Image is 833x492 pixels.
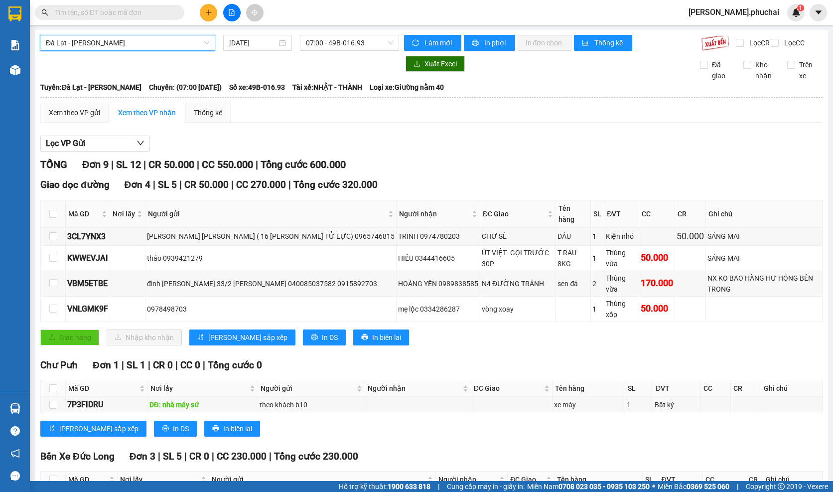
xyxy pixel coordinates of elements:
th: SL [643,472,659,488]
span: Nơi lấy [120,474,199,485]
span: | [438,481,439,492]
span: down [137,139,144,147]
span: Thống kê [594,37,624,48]
span: notification [10,449,20,458]
img: warehouse-icon [10,403,20,414]
span: | [203,359,205,371]
th: Tên hàng [555,472,643,488]
div: ÚT VIỆT -GỌI TRƯỚC 30P [482,247,554,269]
button: printerIn biên lai [204,421,260,437]
span: [PERSON_NAME] sắp xếp [59,423,139,434]
div: KWWEVJAI [67,252,108,264]
button: printerIn biên lai [353,329,409,345]
div: NX KO BAO HÀNG HƯ HỎNG BÊN TRONG [707,273,821,295]
span: Miền Bắc [658,481,729,492]
span: In biên lai [223,423,252,434]
span: SL 12 [116,159,141,170]
th: SL [625,380,653,397]
div: thảo 0939421279 [147,253,395,264]
span: | [737,481,738,492]
div: DĐ: nhà máy sứ [149,399,256,410]
div: 50.000 [641,251,673,265]
span: file-add [228,9,235,16]
div: Thùng vừa [606,273,637,295]
button: downloadNhập kho nhận [107,329,182,345]
div: 50.000 [641,302,673,316]
div: HOÀNG YẾN 0989838585 [398,278,478,289]
span: | [197,159,199,170]
span: question-circle [10,426,20,436]
img: solution-icon [10,40,20,50]
span: CC 270.000 [236,179,286,190]
th: ĐVT [604,200,639,228]
img: icon-new-feature [792,8,801,17]
span: | [158,451,160,462]
span: CC 550.000 [202,159,253,170]
span: Đơn 1 [93,359,119,371]
div: Bất kỳ [655,399,699,410]
div: [PERSON_NAME] [PERSON_NAME] ( 16 [PERSON_NAME] TỬ LỰC) 0965746815 [147,231,395,242]
span: 07:00 - 49B-016.93 [306,35,393,50]
td: 3CL7YNX3 [66,228,110,245]
span: copyright [778,483,785,490]
strong: 0708 023 035 - 0935 103 250 [558,483,650,491]
span: Hỗ trợ kỹ thuật: [339,481,430,492]
th: CR [675,200,706,228]
span: Chuyến: (07:00 [DATE]) [149,82,222,93]
div: vòng xoay [482,304,554,315]
img: warehouse-icon [10,65,20,75]
span: search [41,9,48,16]
span: caret-down [814,8,823,17]
span: sort-ascending [48,425,55,433]
div: T RAU 8KG [557,247,589,269]
div: HIẾU 0344416605 [398,253,478,264]
th: ĐVT [659,472,703,488]
span: SL 5 [163,451,182,462]
span: | [179,179,182,190]
span: Cung cấp máy in - giấy in: [447,481,525,492]
th: Tên hàng [553,380,625,397]
span: TỔNG [40,159,67,170]
div: Xem theo VP nhận [118,107,176,118]
span: Người nhận [438,474,497,485]
span: | [148,359,150,371]
button: aim [246,4,264,21]
th: CC [703,472,746,488]
td: KWWEVJAI [66,246,110,271]
div: đình [PERSON_NAME] 33/2 [PERSON_NAME] 040085037582 0915892703 [147,278,395,289]
span: Chư Pưh [40,359,78,371]
button: caret-down [810,4,827,21]
div: 3CL7YNX3 [67,230,108,243]
span: | [256,159,258,170]
td: VNLGMK9F [66,297,110,322]
div: 1 [627,399,651,410]
span: Người gửi [261,383,355,394]
span: Đã giao [708,59,736,81]
span: Mã GD [68,383,138,394]
span: In DS [173,423,189,434]
button: syncLàm mới [404,35,461,51]
span: Nơi lấy [113,208,135,219]
span: aim [251,9,258,16]
span: Người nhận [399,208,470,219]
span: printer [472,39,480,47]
span: Người gửi [148,208,386,219]
div: VNLGMK9F [67,303,108,315]
div: VBM5ETBE [67,277,108,290]
span: Người nhận [368,383,461,394]
span: ĐC Giao [474,383,542,394]
span: Tổng cước 600.000 [261,159,346,170]
span: CC 0 [180,359,200,371]
span: Miền Nam [527,481,650,492]
th: Ghi chú [763,472,823,488]
button: bar-chartThống kê [574,35,632,51]
span: CR 0 [189,451,209,462]
span: SL 1 [127,359,145,371]
button: sort-ascending[PERSON_NAME] sắp xếp [189,329,295,345]
input: Tìm tên, số ĐT hoặc mã đơn [55,7,172,18]
input: 11/10/2025 [229,37,277,48]
span: printer [361,333,368,341]
div: 7P3FIDRU [67,398,146,411]
span: ⚪️ [652,485,655,489]
span: | [231,179,234,190]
